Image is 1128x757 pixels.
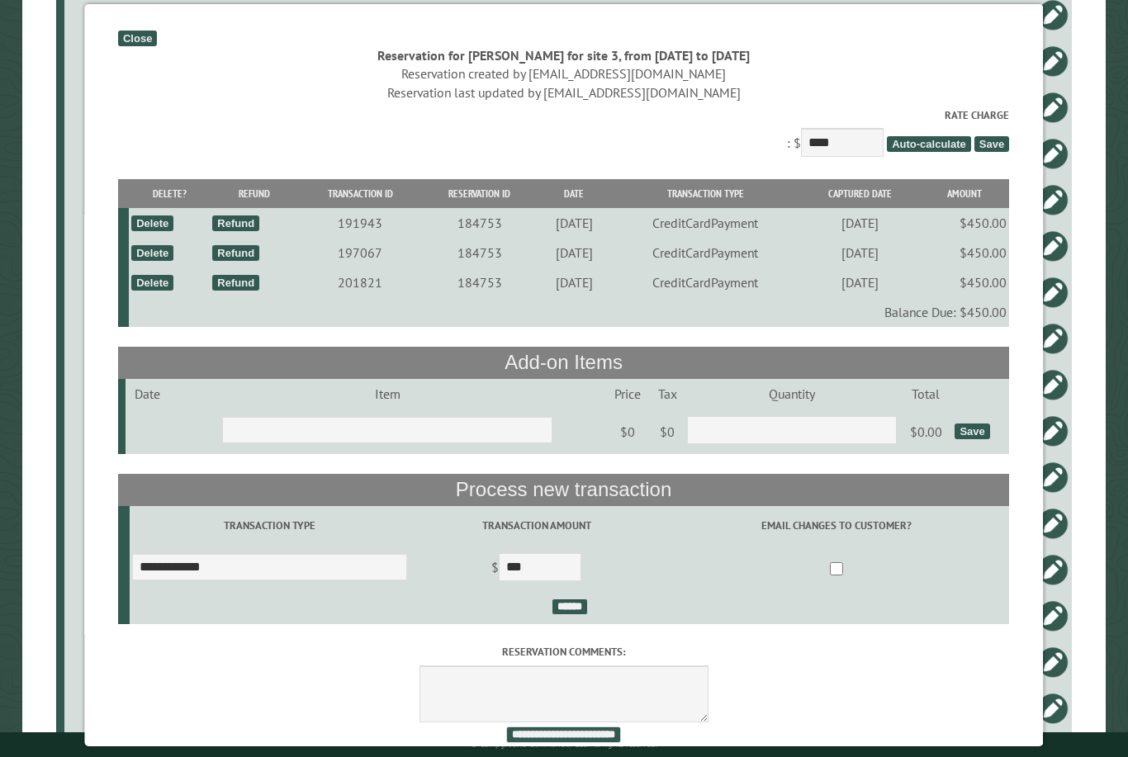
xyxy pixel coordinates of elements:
[132,245,174,261] div: Delete
[71,376,138,393] div: 25
[800,179,920,208] th: Captured Date
[133,518,407,533] label: Transaction Type
[300,238,422,267] td: 197067
[538,238,611,267] td: [DATE]
[920,179,1009,208] th: Amount
[130,179,211,208] th: Delete?
[213,215,260,231] div: Refund
[300,267,422,297] td: 201821
[800,238,920,267] td: [DATE]
[611,267,801,297] td: CreditCardPayment
[685,379,899,409] td: Quantity
[300,179,422,208] th: Transaction ID
[71,7,138,23] div: 20
[71,700,138,717] div: 23
[666,518,1007,533] label: Email changes to customer?
[118,46,1009,64] div: Reservation for [PERSON_NAME] for site 3, from [DATE] to [DATE]
[71,284,138,300] div: 17
[213,245,260,261] div: Refund
[471,739,657,750] small: © Campground Commander LLC. All rights reserved.
[538,179,611,208] th: Date
[213,275,260,291] div: Refund
[71,654,138,670] div: 23
[71,469,138,485] div: 23
[71,238,138,254] div: 9
[71,145,138,162] div: 28
[71,330,138,347] div: 21
[611,238,801,267] td: CreditCardPayment
[606,379,651,409] td: Price
[920,208,1009,238] td: $450.00
[71,423,138,439] div: 26
[118,644,1009,660] label: Reservation comments:
[118,347,1009,378] th: Add-on Items
[888,136,972,152] span: Auto-calculate
[651,409,685,455] td: $0
[611,179,801,208] th: Transaction Type
[422,179,538,208] th: Reservation ID
[900,379,953,409] td: Total
[169,379,606,409] td: Item
[71,515,138,532] div: 23
[126,379,169,409] td: Date
[71,99,138,116] div: 3
[118,107,1009,123] label: Rate Charge
[955,423,990,439] div: Save
[800,267,920,297] td: [DATE]
[300,208,422,238] td: 191943
[118,107,1009,161] div: : $
[422,267,538,297] td: 184753
[974,136,1009,152] span: Save
[71,192,138,208] div: 5
[611,208,801,238] td: CreditCardPayment
[651,379,685,409] td: Tax
[538,208,611,238] td: [DATE]
[71,561,138,578] div: 17
[118,31,157,46] div: Close
[412,518,661,533] label: Transaction Amount
[132,275,174,291] div: Delete
[422,238,538,267] td: 184753
[211,179,300,208] th: Refund
[900,409,953,455] td: $0.00
[118,64,1009,83] div: Reservation created by [EMAIL_ADDRESS][DOMAIN_NAME]
[422,208,538,238] td: 184753
[71,608,138,624] div: 101
[118,83,1009,102] div: Reservation last updated by [EMAIL_ADDRESS][DOMAIN_NAME]
[800,208,920,238] td: [DATE]
[606,409,651,455] td: $0
[130,297,1010,327] td: Balance Due: $450.00
[920,238,1009,267] td: $450.00
[118,474,1009,505] th: Process new transaction
[410,546,664,592] td: $
[132,215,174,231] div: Delete
[538,267,611,297] td: [DATE]
[71,53,138,69] div: 13
[920,267,1009,297] td: $450.00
